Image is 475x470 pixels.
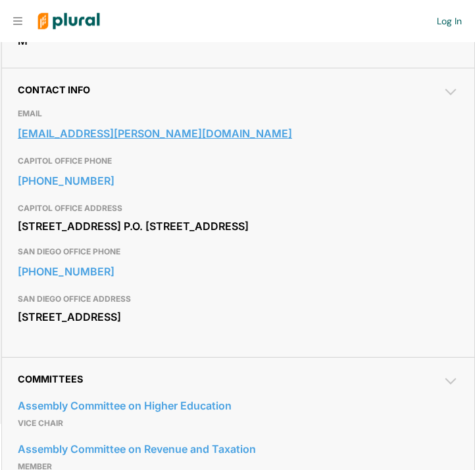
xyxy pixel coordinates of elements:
h3: SAN DIEGO OFFICE PHONE [18,244,459,260]
a: [PHONE_NUMBER] [18,171,459,191]
h3: CAPITOL OFFICE ADDRESS [18,200,459,216]
h3: SAN DIEGO OFFICE ADDRESS [18,291,459,307]
a: [EMAIL_ADDRESS][PERSON_NAME][DOMAIN_NAME] [18,124,459,143]
a: Assembly Committee on Revenue and Taxation [18,439,459,459]
div: [STREET_ADDRESS] [18,307,459,327]
h3: CAPITOL OFFICE PHONE [18,153,459,169]
a: Assembly Committee on Higher Education [18,396,459,415]
span: Committees [18,373,83,385]
p: Vice Chair [18,415,459,431]
div: [STREET_ADDRESS] P.O. [STREET_ADDRESS] [18,216,459,236]
a: Log In [437,15,462,27]
h3: EMAIL [18,106,459,122]
img: Logo for Plural [28,1,110,42]
span: Contact Info [18,84,90,95]
a: [PHONE_NUMBER] [18,262,459,281]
